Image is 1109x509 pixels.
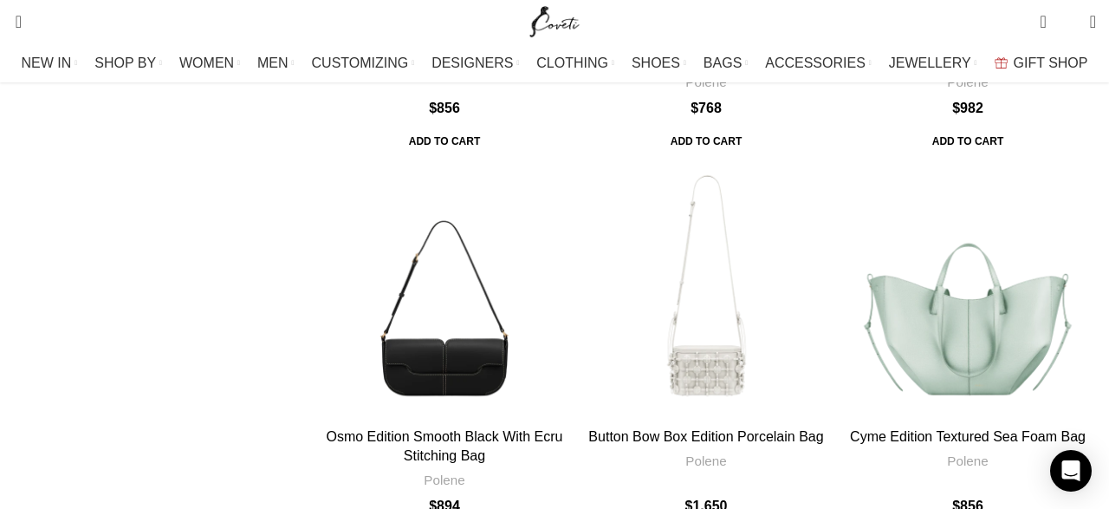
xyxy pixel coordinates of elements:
[685,452,726,470] a: Polene
[691,101,698,115] span: $
[588,429,823,444] a: Button Bow Box Edition Porcelain Bag
[431,46,519,81] a: DESIGNERS
[179,55,234,71] span: WOMEN
[658,127,754,158] a: Add to cart: “Cyme Mini Edition Textured Sea Foam Bag”
[1041,9,1054,22] span: 0
[94,55,156,71] span: SHOP BY
[658,127,754,158] span: Add to cart
[257,55,289,71] span: MEN
[1031,4,1054,39] a: 0
[1050,450,1092,492] div: Open Intercom Messenger
[1063,17,1076,30] span: 0
[952,101,960,115] span: $
[840,163,1096,420] a: Cyme Edition Textured Sea Foam Bag
[312,55,409,71] span: CUSTOMIZING
[952,101,983,115] bdi: 982
[4,46,1105,81] div: Main navigation
[1014,55,1088,71] span: GIFT SHOP
[889,46,977,81] a: JEWELLERY
[1060,4,1077,39] div: My Wishlist
[424,471,464,489] a: Polene
[94,46,162,81] a: SHOP BY
[920,127,1015,158] span: Add to cart
[316,163,573,420] a: Osmo Edition Smooth Black With Ecru Stitching Bag
[397,127,492,158] span: Add to cart
[257,46,294,81] a: MEN
[704,55,742,71] span: BAGS
[22,55,72,71] span: NEW IN
[995,57,1008,69] img: GiftBag
[632,55,680,71] span: SHOES
[995,46,1088,81] a: GIFT SHOP
[536,55,608,71] span: CLOTHING
[431,55,513,71] span: DESIGNERS
[397,127,492,158] a: Add to cart: “Cyme Edition Textured Sand Bag”
[536,46,614,81] a: CLOTHING
[22,46,78,81] a: NEW IN
[704,46,748,81] a: BAGS
[947,452,988,470] a: Polene
[327,429,563,463] a: Osmo Edition Smooth Black With Ecru Stitching Bag
[578,163,834,420] a: Button Bow Box Edition Porcelain Bag
[850,429,1086,444] a: Cyme Edition Textured Sea Foam Bag
[691,101,722,115] bdi: 768
[765,55,866,71] span: ACCESSORIES
[179,46,240,81] a: WOMEN
[429,101,437,115] span: $
[312,46,415,81] a: CUSTOMIZING
[526,13,584,28] a: Site logo
[920,127,1015,158] a: Add to cart: “Numéro Dix Edition Smooth Camel Bag”
[429,101,460,115] bdi: 856
[4,4,22,39] a: Search
[765,46,872,81] a: ACCESSORIES
[889,55,971,71] span: JEWELLERY
[632,46,686,81] a: SHOES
